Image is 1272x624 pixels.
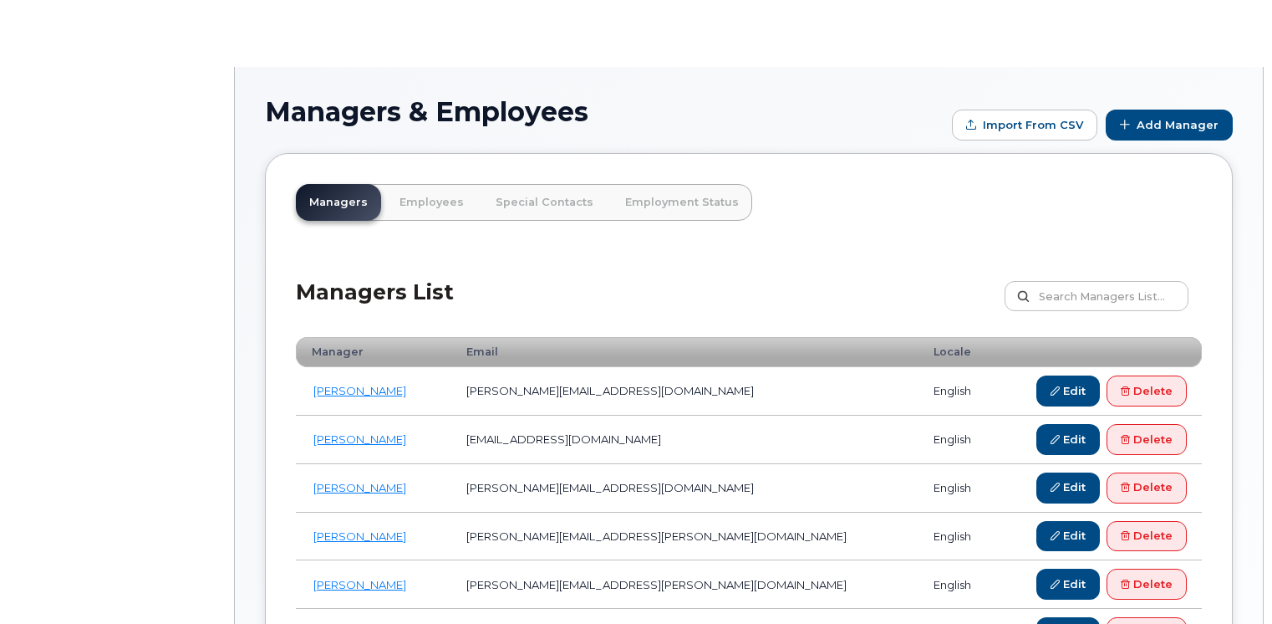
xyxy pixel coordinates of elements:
td: [PERSON_NAME][EMAIL_ADDRESS][DOMAIN_NAME] [451,367,919,416]
form: Import from CSV [952,110,1097,141]
a: Edit [1036,424,1100,455]
td: [EMAIL_ADDRESS][DOMAIN_NAME] [451,416,919,464]
a: Delete [1107,424,1187,455]
a: Managers [296,184,381,221]
a: Edit [1036,376,1100,407]
a: Employees [386,184,477,221]
th: Email [451,337,919,367]
td: [PERSON_NAME][EMAIL_ADDRESS][PERSON_NAME][DOMAIN_NAME] [451,560,919,609]
td: [PERSON_NAME][EMAIL_ADDRESS][PERSON_NAME][DOMAIN_NAME] [451,513,919,561]
a: Delete [1107,569,1187,600]
th: Manager [296,337,451,367]
td: english [918,513,995,561]
td: english [918,367,995,416]
td: [PERSON_NAME][EMAIL_ADDRESS][DOMAIN_NAME] [451,464,919,513]
a: Delete [1107,521,1187,552]
td: english [918,560,995,609]
a: Edit [1036,569,1100,600]
td: english [918,416,995,464]
a: Employment Status [612,184,752,221]
a: Edit [1036,521,1100,552]
a: [PERSON_NAME] [313,481,406,494]
a: Special Contacts [482,184,607,221]
a: Add Manager [1106,110,1233,141]
a: Edit [1036,473,1100,504]
h2: Managers List [296,281,454,330]
td: english [918,464,995,513]
th: Locale [918,337,995,367]
h1: Managers & Employees [265,97,944,126]
a: Delete [1107,376,1187,407]
a: [PERSON_NAME] [313,529,406,543]
a: [PERSON_NAME] [313,432,406,446]
a: [PERSON_NAME] [313,578,406,591]
a: [PERSON_NAME] [313,384,406,397]
a: Delete [1107,473,1187,504]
